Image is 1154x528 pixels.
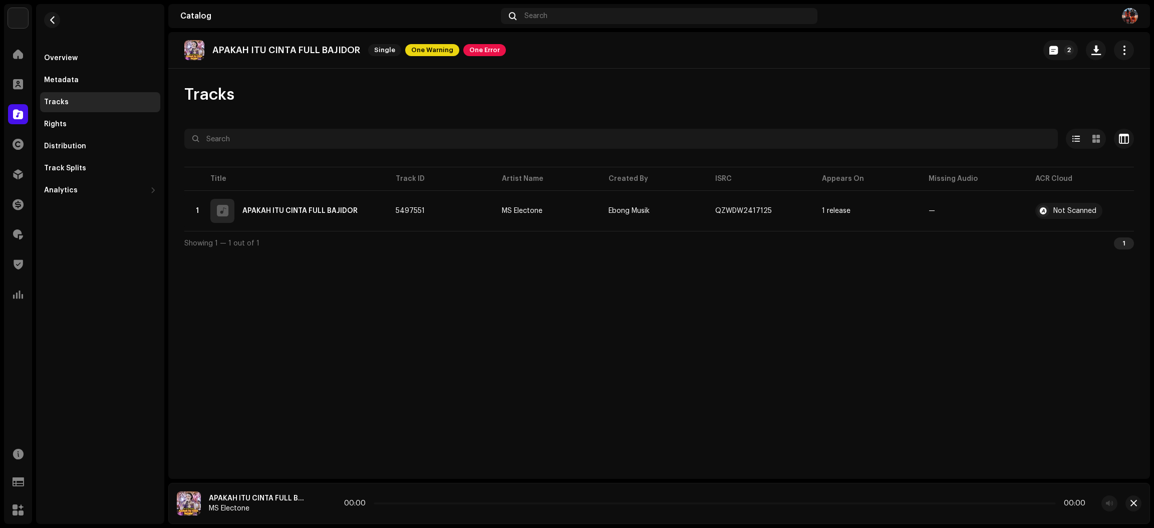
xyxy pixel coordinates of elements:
[242,207,358,214] div: APAKAH ITU CINTA FULL BAJIDOR
[524,12,547,20] span: Search
[502,207,593,214] span: MS Electone
[1053,207,1096,214] div: Not Scanned
[44,120,67,128] div: Rights
[463,44,506,56] span: One Error
[184,85,234,105] span: Tracks
[1114,237,1134,249] div: 1
[177,491,201,515] img: 0c4ef370-bfd1-4d25-bd8a-89fd4a98b712
[40,114,160,134] re-m-nav-item: Rights
[40,70,160,90] re-m-nav-item: Metadata
[368,44,401,56] span: Single
[40,180,160,200] re-m-nav-dropdown: Analytics
[184,40,204,60] img: 0c4ef370-bfd1-4d25-bd8a-89fd4a98b712
[396,207,425,214] span: 5497551
[180,12,497,20] div: Catalog
[44,142,86,150] div: Distribution
[344,499,370,507] div: 00:00
[40,48,160,68] re-m-nav-item: Overview
[1064,45,1074,55] p-badge: 2
[609,207,650,214] span: Ebong Musik
[212,45,360,56] p: APAKAH ITU CINTA FULL BAJIDOR
[822,207,850,214] div: 1 release
[44,76,79,84] div: Metadata
[715,207,772,214] div: QZWDW2417125
[8,8,28,28] img: 64f15ab7-a28a-4bb5-a164-82594ec98160
[44,54,78,62] div: Overview
[1043,40,1078,60] button: 2
[44,186,78,194] div: Analytics
[1060,499,1085,507] div: 00:00
[44,164,86,172] div: Track Splits
[40,92,160,112] re-m-nav-item: Tracks
[502,207,542,214] div: MS Electone
[40,136,160,156] re-m-nav-item: Distribution
[405,44,459,56] span: One Warning
[1122,8,1138,24] img: e0da1e75-51bb-48e8-b89a-af9921f343bd
[822,207,913,214] span: 1 release
[209,494,305,502] div: APAKAH ITU CINTA FULL BAJIDOR
[209,504,305,512] div: MS Electone
[44,98,69,106] div: Tracks
[184,129,1058,149] input: Search
[184,240,259,247] span: Showing 1 — 1 out of 1
[929,207,1019,214] re-a-table-badge: —
[40,158,160,178] re-m-nav-item: Track Splits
